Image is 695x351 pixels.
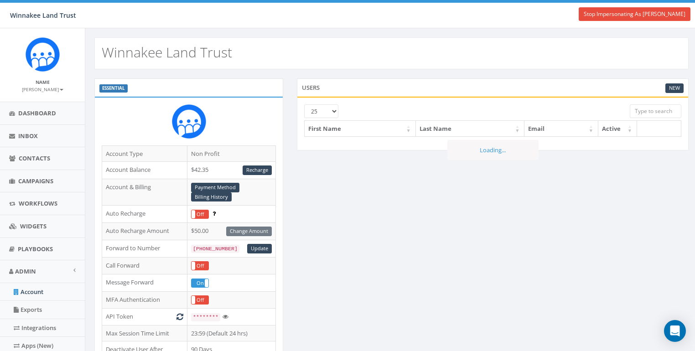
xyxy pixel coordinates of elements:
span: Contacts [19,154,50,162]
td: Account & Billing [102,179,187,206]
td: $50.00 [187,222,275,240]
input: Type to search [630,104,681,118]
a: Update [247,244,272,253]
td: 23:59 (Default 24 hrs) [187,325,275,341]
i: Generate New Token [176,314,183,320]
span: Winnakee Land Trust [10,11,76,20]
td: Max Session Time Limit [102,325,187,341]
div: Users [297,78,689,97]
span: Inbox [18,132,38,140]
label: Off [192,296,208,304]
td: Auto Recharge Amount [102,222,187,240]
img: Rally_Corp_Icon.png [172,104,206,139]
span: Admin [15,267,36,275]
th: Last Name [416,121,525,137]
th: Active [598,121,637,137]
td: Account Type [102,145,187,162]
a: New [665,83,684,93]
a: Recharge [243,165,272,175]
td: Non Profit [187,145,275,162]
td: MFA Authentication [102,291,187,309]
img: Rally_Corp_Icon.png [26,37,60,72]
label: Off [192,210,208,218]
span: Dashboard [18,109,56,117]
small: Name [36,79,50,85]
td: Message Forward [102,274,187,292]
span: Workflows [19,199,57,207]
span: Playbooks [18,245,53,253]
div: Open Intercom Messenger [664,320,686,342]
code: [PHONE_NUMBER] [191,245,239,253]
a: Billing History [191,192,232,202]
span: Widgets [20,222,47,230]
div: Loading... [447,140,539,160]
div: OnOff [191,261,209,270]
h2: Winnakee Land Trust [102,45,232,60]
td: Account Balance [102,162,187,179]
div: OnOff [191,210,209,219]
td: Auto Recharge [102,206,187,223]
td: Forward to Number [102,240,187,257]
label: Off [192,262,208,270]
a: [PERSON_NAME] [22,85,63,93]
td: Call Forward [102,257,187,274]
label: On [192,279,208,287]
div: OnOff [191,279,209,288]
label: ESSENTIAL [99,84,128,93]
small: [PERSON_NAME] [22,86,63,93]
span: Enable to prevent campaign failure. [213,209,216,217]
a: Stop Impersonating As [PERSON_NAME] [579,7,690,21]
th: Email [524,121,598,137]
span: Campaigns [18,177,53,185]
th: First Name [305,121,415,137]
div: OnOff [191,295,209,305]
a: Payment Method [191,183,239,192]
td: API Token [102,309,187,325]
td: $42.35 [187,162,275,179]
